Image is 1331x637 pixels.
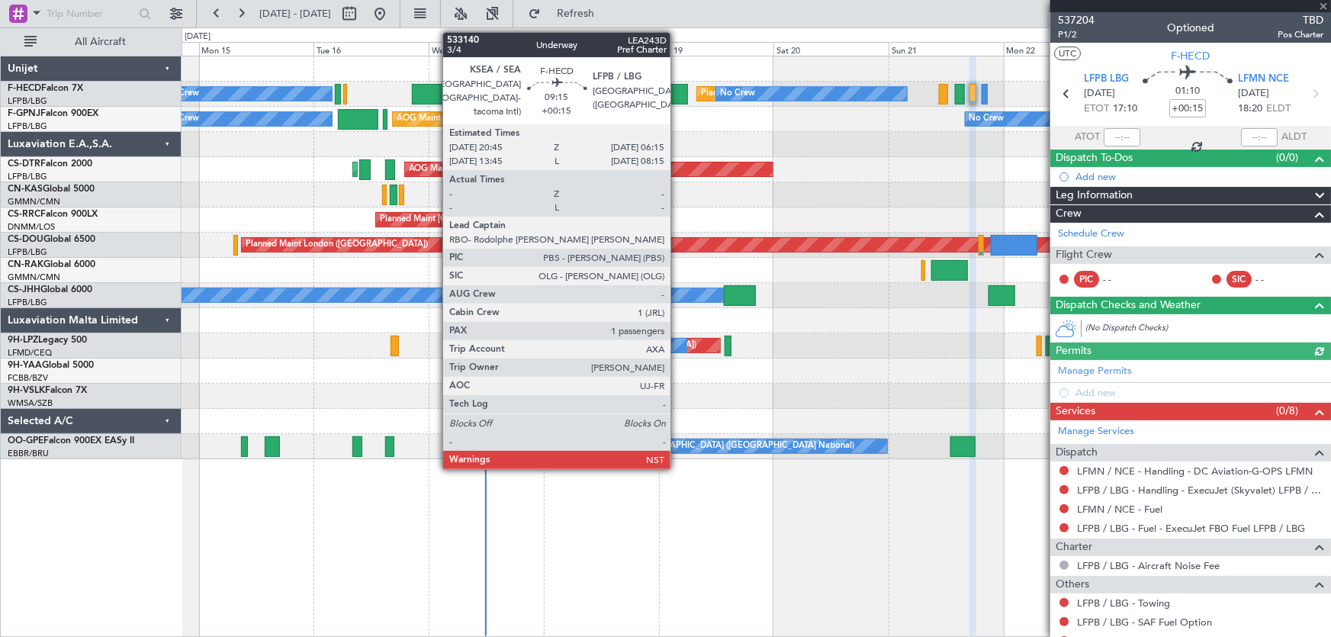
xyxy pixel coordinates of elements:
div: No Crew [519,334,554,357]
span: ELDT [1266,101,1291,117]
span: 17:10 [1113,101,1137,117]
span: CS-DTR [8,159,40,169]
div: Planned Maint [GEOGRAPHIC_DATA] ([GEOGRAPHIC_DATA]) [701,82,941,105]
span: Flight Crew [1056,246,1112,264]
div: Optioned [1167,21,1214,37]
span: (0/0) [1276,150,1298,166]
span: 9H-VSLK [8,386,45,395]
span: P1/2 [1058,28,1095,41]
div: AOG Maint Sofia [409,158,475,181]
span: F-HECD [8,84,41,93]
span: 01:10 [1175,84,1200,99]
div: SIC [1227,271,1252,288]
a: CS-DTRFalcon 2000 [8,159,92,169]
div: Tue 16 [313,42,429,56]
span: Charter [1056,539,1092,556]
span: CN-KAS [8,185,43,194]
a: 9H-YAAGlobal 5000 [8,361,94,370]
a: LFPB / LBG - Fuel - ExecuJet FBO Fuel LFPB / LBG [1077,522,1305,535]
div: Wed 17 [429,42,544,56]
div: No Crew [720,82,755,105]
a: LFPB / LBG - Handling - ExecuJet (Skyvalet) LFPB / LBG [1077,484,1323,497]
span: TBD [1278,12,1323,28]
a: LFPB / LBG - Aircraft Noise Fee [1077,559,1220,572]
div: Add new [1075,170,1323,183]
span: [DATE] [1084,86,1115,101]
span: 18:20 [1238,101,1262,117]
a: LFPB/LBG [8,121,47,132]
span: CS-JHH [8,285,40,294]
span: F-HECD [1172,48,1210,64]
a: F-HECDFalcon 7X [8,84,83,93]
span: CS-DOU [8,235,43,244]
span: Leg Information [1056,187,1133,204]
div: Planned Maint London ([GEOGRAPHIC_DATA]) [246,233,428,256]
span: Pos Charter [1278,28,1323,41]
a: WMSA/SZB [8,397,53,409]
a: GMMN/CMN [8,196,60,208]
a: F-GPNJFalcon 900EX [8,109,98,118]
span: 9H-YAA [8,361,42,370]
a: LFPB / LBG - Towing [1077,597,1170,610]
span: ETOT [1084,101,1109,117]
div: AOG Maint Paris ([GEOGRAPHIC_DATA]) [397,108,557,130]
span: Dispatch To-Dos [1056,150,1133,167]
span: Dispatch [1056,444,1098,462]
div: - - [1103,272,1137,286]
div: Planned Maint [GEOGRAPHIC_DATA] ([GEOGRAPHIC_DATA]) [380,208,620,231]
span: CS-RRC [8,210,40,219]
div: Sat 20 [773,42,889,56]
div: No Crew [969,108,1005,130]
button: Refresh [521,2,612,26]
a: CS-RRCFalcon 900LX [8,210,98,219]
span: [DATE] [1238,86,1269,101]
div: Fri 19 [659,42,774,56]
a: EBBR/BRU [8,448,49,459]
a: LFPB/LBG [8,95,47,107]
a: 9H-VSLKFalcon 7X [8,386,87,395]
a: Manage Services [1058,424,1134,439]
span: 9H-LPZ [8,336,38,345]
button: UTC [1054,47,1081,60]
a: DNMM/LOS [8,221,55,233]
div: - - [1255,272,1290,286]
a: LFMN / NCE - Handling - DC Aviation-G-OPS LFMN [1077,465,1313,478]
a: OO-GPEFalcon 900EX EASy II [8,436,134,446]
a: LFPB/LBG [8,246,47,258]
span: Crew [1056,205,1082,223]
span: 537204 [1058,12,1095,28]
a: CS-DOUGlobal 6500 [8,235,95,244]
span: ATOT [1075,130,1100,145]
a: CS-JHHGlobal 6000 [8,285,92,294]
span: Refresh [544,8,608,19]
span: [DATE] - [DATE] [259,7,331,21]
a: LFMD/CEQ [8,347,52,359]
div: Planned [GEOGRAPHIC_DATA] ([GEOGRAPHIC_DATA]) [481,334,696,357]
div: (No Dispatch Checks) [1085,322,1331,338]
a: GMMN/CMN [8,272,60,283]
input: Trip Number [47,2,134,25]
div: Mon 22 [1004,42,1119,56]
a: Schedule Crew [1058,227,1124,242]
span: ALDT [1281,130,1307,145]
a: CN-RAKGlobal 6000 [8,260,95,269]
span: OO-GPE [8,436,43,446]
div: Thu 18 [544,42,659,56]
span: F-GPNJ [8,109,40,118]
a: LFPB / LBG - SAF Fuel Option [1077,616,1212,629]
span: Dispatch Checks and Weather [1056,297,1201,314]
a: LFPB/LBG [8,171,47,182]
a: LFMN / NCE - Fuel [1077,503,1162,516]
span: (0/8) [1276,403,1298,419]
div: [DATE] [185,31,211,43]
span: Others [1056,576,1089,594]
div: No Crew [GEOGRAPHIC_DATA] ([GEOGRAPHIC_DATA] National) [599,435,854,458]
div: Mon 15 [199,42,314,56]
button: All Aircraft [17,30,166,54]
span: All Aircraft [40,37,161,47]
a: LFPB/LBG [8,297,47,308]
a: 9H-LPZLegacy 500 [8,336,87,345]
span: Services [1056,403,1095,420]
a: CN-KASGlobal 5000 [8,185,95,194]
span: LFPB LBG [1084,72,1129,87]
